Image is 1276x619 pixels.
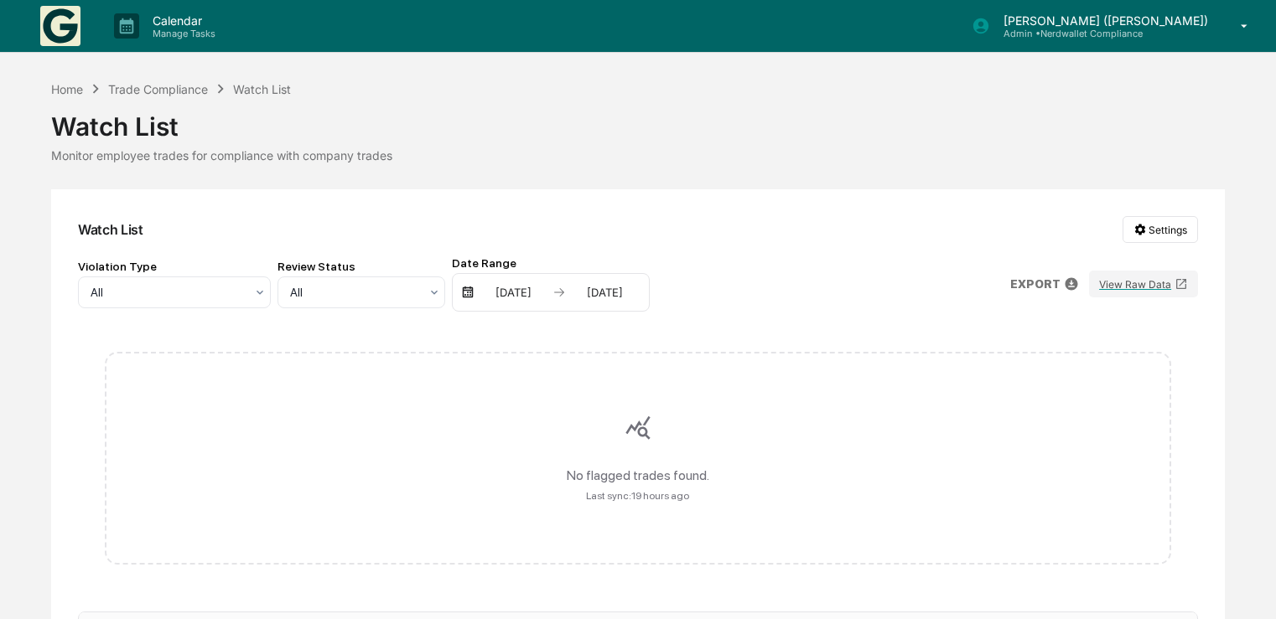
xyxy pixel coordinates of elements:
div: Home [51,82,83,96]
div: Date Range [452,256,650,270]
img: logo [40,6,80,46]
div: Watch List [233,82,291,96]
img: calendar [461,286,475,299]
p: Admin • Nerdwallet Compliance [990,28,1146,39]
p: [PERSON_NAME] ([PERSON_NAME]) [990,13,1216,28]
div: [DATE] [478,286,549,299]
div: Violation Type [78,260,271,273]
div: Watch List [78,221,143,238]
div: Watch List [51,98,1225,142]
p: EXPORT [1010,277,1061,291]
div: Review Status [278,260,445,273]
div: Trade Compliance [108,82,208,96]
img: arrow right [552,286,566,299]
p: Calendar [139,13,224,28]
div: Monitor employee trades for compliance with company trades [51,148,1225,162]
p: Manage Tasks [139,28,224,39]
div: Last sync: 19 hours ago [586,490,689,502]
button: View Raw Data [1089,271,1198,297]
div: [DATE] [569,286,641,299]
div: No flagged trades found. [567,467,709,483]
button: Settings [1123,216,1198,243]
